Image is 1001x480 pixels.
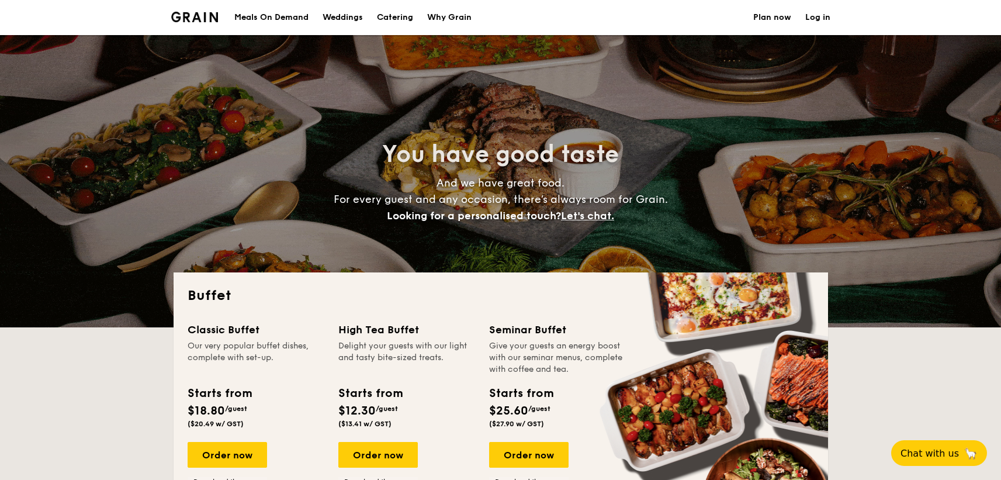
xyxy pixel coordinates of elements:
a: Logotype [171,12,219,22]
div: Our very popular buffet dishes, complete with set-up. [188,340,324,375]
span: ($13.41 w/ GST) [338,420,392,428]
span: 🦙 [964,447,978,460]
span: $25.60 [489,404,528,418]
span: /guest [376,405,398,413]
div: Classic Buffet [188,322,324,338]
span: Chat with us [900,448,959,459]
span: ($27.90 w/ GST) [489,420,544,428]
div: Seminar Buffet [489,322,626,338]
div: Starts from [188,385,251,402]
span: Let's chat. [561,209,614,222]
div: Give your guests an energy boost with our seminar menus, complete with coffee and tea. [489,340,626,375]
h2: Buffet [188,286,814,305]
div: Starts from [489,385,553,402]
div: Order now [489,442,569,468]
div: Starts from [338,385,402,402]
span: $12.30 [338,404,376,418]
span: $18.80 [188,404,225,418]
img: Grain [171,12,219,22]
span: /guest [528,405,550,413]
div: High Tea Buffet [338,322,475,338]
button: Chat with us🦙 [891,440,987,466]
div: Order now [338,442,418,468]
span: ($20.49 w/ GST) [188,420,244,428]
div: Delight your guests with our light and tasty bite-sized treats. [338,340,475,375]
div: Order now [188,442,267,468]
span: /guest [225,405,247,413]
